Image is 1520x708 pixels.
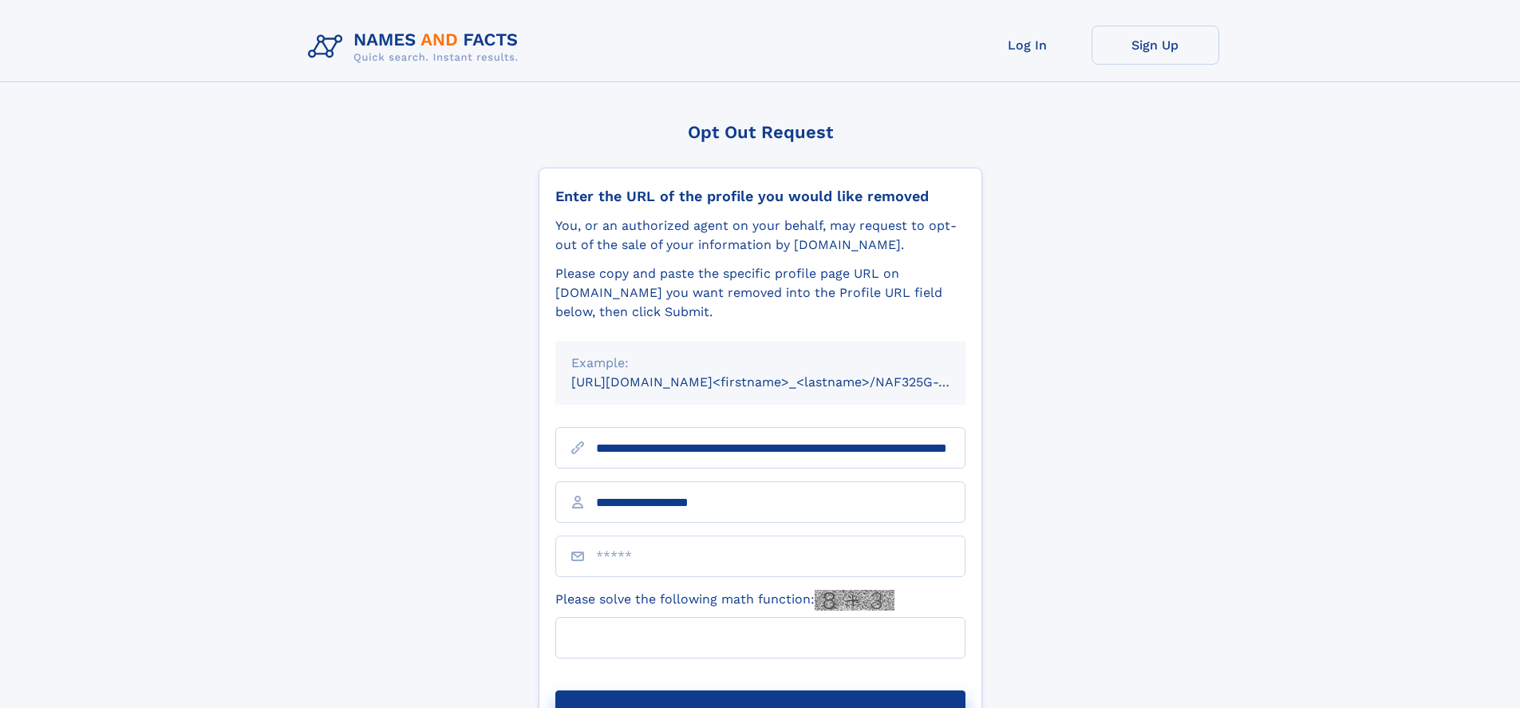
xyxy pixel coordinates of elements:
[555,590,894,611] label: Please solve the following math function:
[571,354,950,373] div: Example:
[539,122,982,142] div: Opt Out Request
[555,188,965,205] div: Enter the URL of the profile you would like removed
[555,216,965,255] div: You, or an authorized agent on your behalf, may request to opt-out of the sale of your informatio...
[964,26,1092,65] a: Log In
[555,264,965,322] div: Please copy and paste the specific profile page URL on [DOMAIN_NAME] you want removed into the Pr...
[302,26,531,69] img: Logo Names and Facts
[571,374,996,390] small: [URL][DOMAIN_NAME]<firstname>_<lastname>/NAF325G-xxxxxxxx
[1092,26,1219,65] a: Sign Up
